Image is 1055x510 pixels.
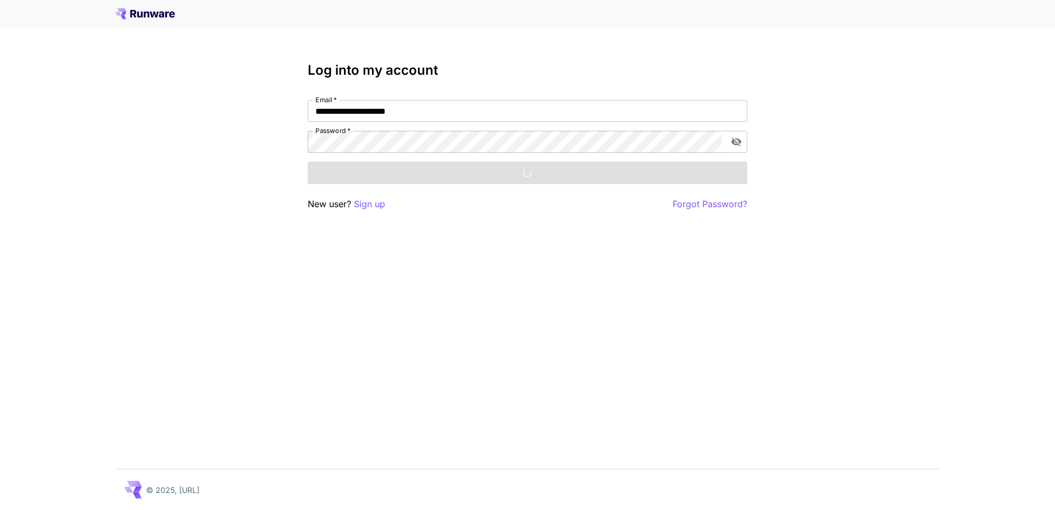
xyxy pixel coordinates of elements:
button: Sign up [354,197,385,211]
p: © 2025, [URL] [146,484,199,496]
p: New user? [308,197,385,211]
button: toggle password visibility [726,132,746,152]
h3: Log into my account [308,63,747,78]
button: Forgot Password? [673,197,747,211]
label: Password [315,126,351,135]
label: Email [315,95,337,104]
